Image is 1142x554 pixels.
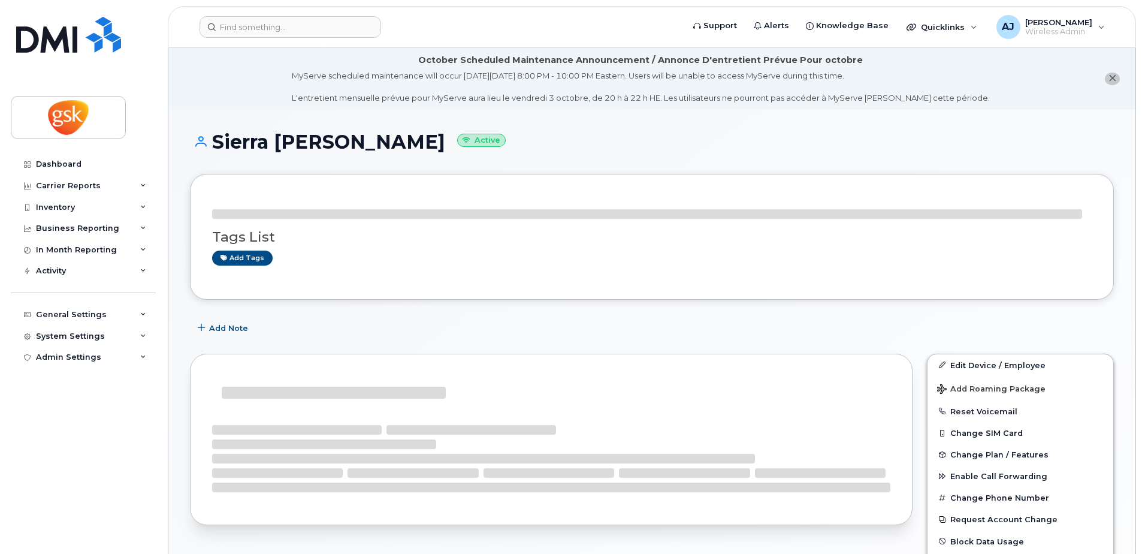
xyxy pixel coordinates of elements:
[209,323,248,334] span: Add Note
[190,131,1114,152] h1: Sierra [PERSON_NAME]
[928,354,1113,376] a: Edit Device / Employee
[928,422,1113,444] button: Change SIM Card
[928,487,1113,508] button: Change Phone Number
[928,531,1113,552] button: Block Data Usage
[457,134,506,147] small: Active
[292,70,990,104] div: MyServe scheduled maintenance will occur [DATE][DATE] 8:00 PM - 10:00 PM Eastern. Users will be u...
[418,54,863,67] div: October Scheduled Maintenance Announcement / Annonce D'entretient Prévue Pour octobre
[937,384,1046,396] span: Add Roaming Package
[212,230,1092,245] h3: Tags List
[928,401,1113,422] button: Reset Voicemail
[928,465,1113,487] button: Enable Call Forwarding
[950,450,1049,459] span: Change Plan / Features
[928,444,1113,465] button: Change Plan / Features
[212,251,273,266] a: Add tags
[190,318,258,339] button: Add Note
[928,376,1113,401] button: Add Roaming Package
[928,508,1113,530] button: Request Account Change
[1105,73,1120,85] button: close notification
[950,472,1047,481] span: Enable Call Forwarding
